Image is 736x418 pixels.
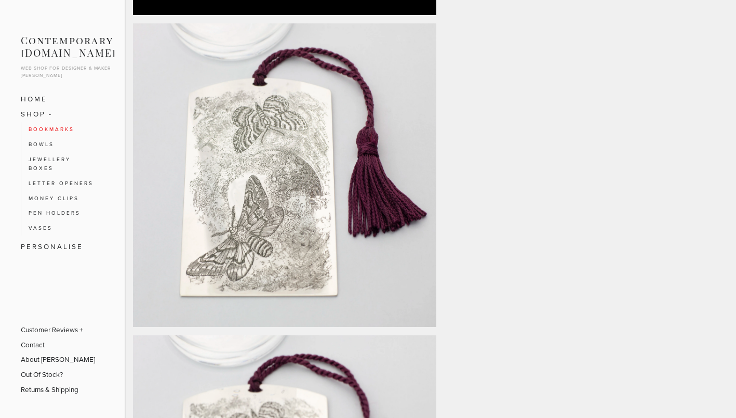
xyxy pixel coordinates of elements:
[29,152,97,176] a: Jewellery Boxes
[133,23,436,327] img: CF049836_perspective2_P.jpg
[21,337,95,352] a: Contact
[21,64,116,79] p: Web shop for designer & maker [PERSON_NAME]
[21,322,95,337] a: Customer Reviews
[21,239,104,254] a: Personalise
[21,34,116,59] a: Contemporary [DOMAIN_NAME]
[21,92,104,107] a: Home
[29,191,97,206] a: Money Clips
[29,220,97,236] a: Vases
[21,367,95,382] a: Out Of Stock?
[29,137,97,152] a: Bowls
[29,122,97,137] a: Bookmarks
[21,352,95,367] a: About [PERSON_NAME]
[21,107,104,122] a: SHOP
[21,382,95,397] a: Returns & Shipping
[29,205,97,220] a: Pen Holders
[29,176,97,191] a: Letter Openers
